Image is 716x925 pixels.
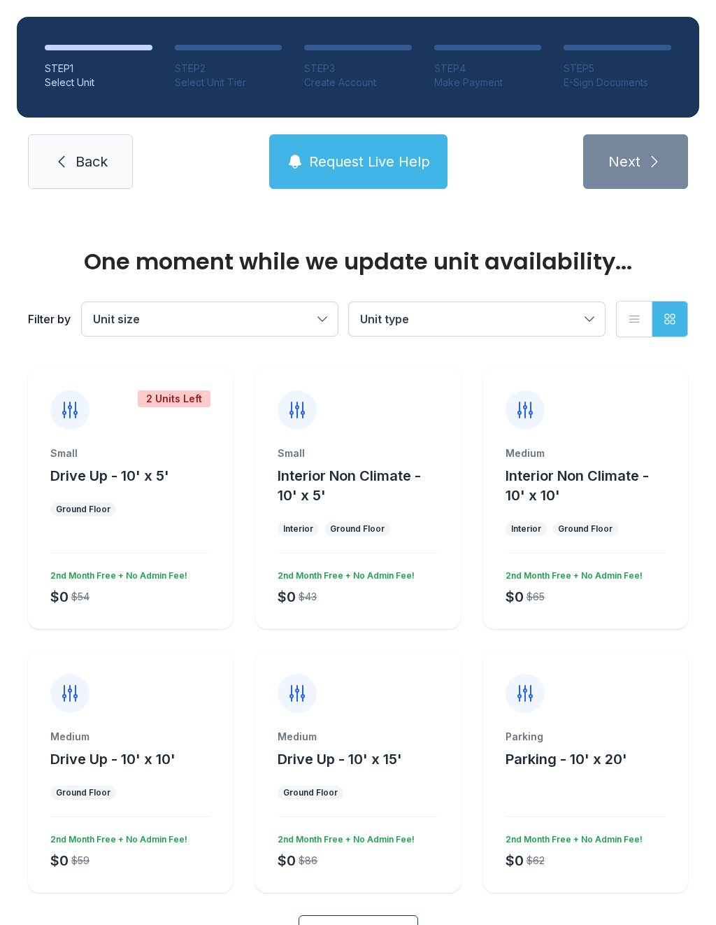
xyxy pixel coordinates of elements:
[558,523,613,535] div: Ground Floor
[349,302,605,336] button: Unit type
[278,751,402,768] span: Drive Up - 10' x 15'
[506,587,524,607] div: $0
[564,76,671,90] div: E-Sign Documents
[56,504,110,515] div: Ground Floor
[71,590,89,604] div: $54
[564,62,671,76] div: STEP 5
[506,751,627,768] span: Parking - 10' x 20'
[272,828,415,845] div: 2nd Month Free + No Admin Fee!
[278,587,296,607] div: $0
[500,828,643,845] div: 2nd Month Free + No Admin Fee!
[500,565,643,581] div: 2nd Month Free + No Admin Fee!
[506,730,666,744] div: Parking
[278,749,402,769] button: Drive Up - 10' x 15'
[278,446,438,460] div: Small
[138,390,210,407] div: 2 Units Left
[506,467,649,504] span: Interior Non Climate - 10' x 10'
[283,787,338,798] div: Ground Floor
[330,523,385,535] div: Ground Floor
[360,312,409,326] span: Unit type
[511,523,541,535] div: Interior
[506,446,666,460] div: Medium
[28,311,71,327] div: Filter by
[82,302,338,336] button: Unit size
[506,851,524,870] div: $0
[50,730,210,744] div: Medium
[45,62,152,76] div: STEP 1
[50,751,176,768] span: Drive Up - 10' x 10'
[45,828,187,845] div: 2nd Month Free + No Admin Fee!
[71,854,89,868] div: $59
[50,851,69,870] div: $0
[278,730,438,744] div: Medium
[278,851,296,870] div: $0
[304,76,412,90] div: Create Account
[299,854,317,868] div: $86
[506,749,627,769] button: Parking - 10' x 20'
[434,76,542,90] div: Make Payment
[272,565,415,581] div: 2nd Month Free + No Admin Fee!
[527,590,545,604] div: $65
[50,587,69,607] div: $0
[278,467,421,504] span: Interior Non Climate - 10' x 5'
[299,590,317,604] div: $43
[93,312,140,326] span: Unit size
[76,152,108,171] span: Back
[50,466,169,486] button: Drive Up - 10' x 5'
[283,523,313,535] div: Interior
[304,62,412,76] div: STEP 3
[527,854,545,868] div: $62
[608,152,640,171] span: Next
[175,76,282,90] div: Select Unit Tier
[50,749,176,769] button: Drive Up - 10' x 10'
[45,565,187,581] div: 2nd Month Free + No Admin Fee!
[56,787,110,798] div: Ground Floor
[50,446,210,460] div: Small
[278,466,454,505] button: Interior Non Climate - 10' x 5'
[309,152,430,171] span: Request Live Help
[45,76,152,90] div: Select Unit
[28,250,688,273] div: One moment while we update unit availability...
[50,467,169,484] span: Drive Up - 10' x 5'
[175,62,282,76] div: STEP 2
[434,62,542,76] div: STEP 4
[506,466,682,505] button: Interior Non Climate - 10' x 10'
